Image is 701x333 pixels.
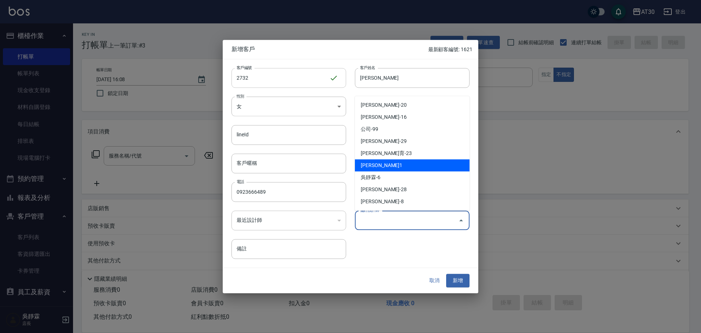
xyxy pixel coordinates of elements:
[237,65,252,70] label: 客戶編號
[355,123,470,135] li: 公司-99
[355,171,470,183] li: 吳靜霖-6
[428,46,472,53] p: 最新顧客編號: 1621
[355,183,470,196] li: [PERSON_NAME]-28
[360,65,375,70] label: 客戶姓名
[355,135,470,147] li: [PERSON_NAME]-29
[355,159,470,171] li: [PERSON_NAME]1
[355,111,470,123] li: [PERSON_NAME]-16
[355,147,470,159] li: [PERSON_NAME]育-23
[237,179,244,184] label: 電話
[423,274,446,288] button: 取消
[231,46,428,53] span: 新增客戶
[355,99,470,111] li: [PERSON_NAME]-20
[355,196,470,208] li: [PERSON_NAME]-8
[237,93,244,99] label: 性別
[231,97,346,116] div: 女
[446,274,470,288] button: 新增
[455,215,467,226] button: Close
